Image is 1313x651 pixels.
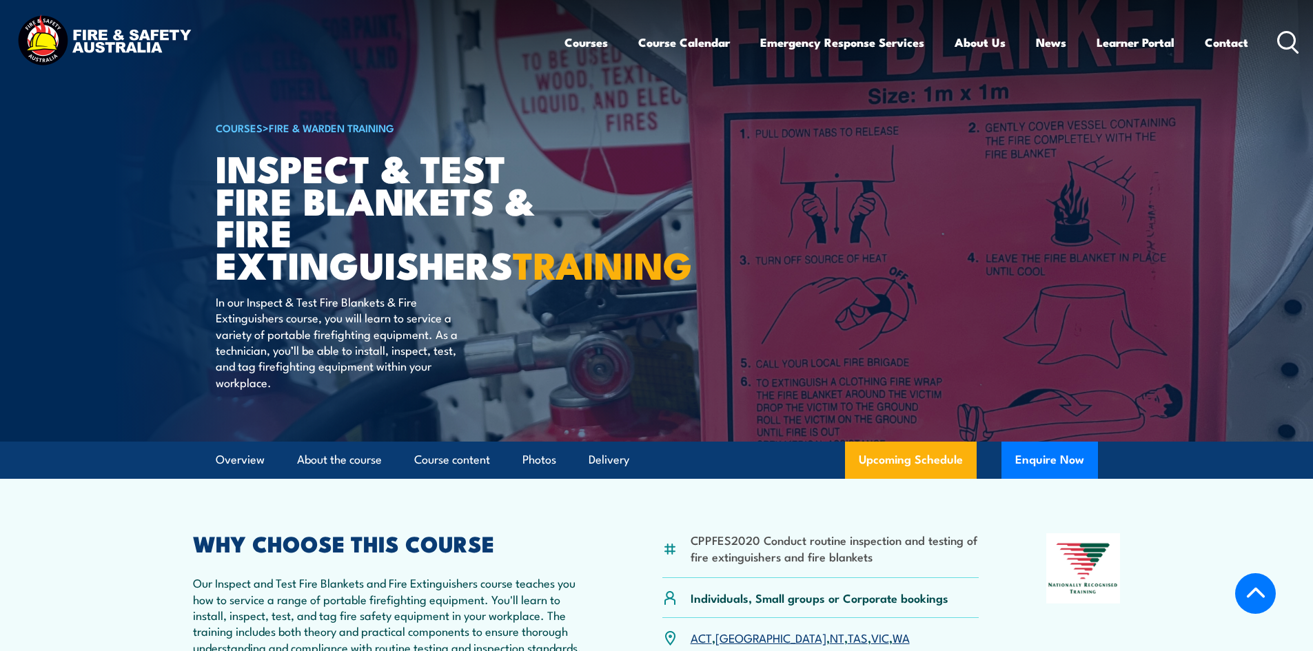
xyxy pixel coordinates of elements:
a: Overview [216,442,265,478]
a: Photos [522,442,556,478]
p: Individuals, Small groups or Corporate bookings [691,590,948,606]
a: TAS [848,629,868,645]
a: NT [830,629,844,645]
a: About Us [955,24,1006,61]
li: CPPFES2020 Conduct routine inspection and testing of fire extinguishers and fire blankets [691,532,979,564]
a: Upcoming Schedule [845,442,977,479]
a: News [1036,24,1066,61]
a: Delivery [589,442,629,478]
a: Fire & Warden Training [269,120,394,135]
a: Courses [564,24,608,61]
a: [GEOGRAPHIC_DATA] [715,629,826,645]
a: VIC [871,629,889,645]
h2: WHY CHOOSE THIS COURSE [193,533,596,552]
p: , , , , , [691,630,910,645]
a: Learner Portal [1097,24,1174,61]
h1: Inspect & Test Fire Blankets & Fire Extinguishers [216,152,556,280]
a: Emergency Response Services [760,24,924,61]
img: Nationally Recognised Training logo. [1046,533,1121,603]
a: ACT [691,629,712,645]
h6: > [216,119,556,136]
p: In our Inspect & Test Fire Blankets & Fire Extinguishers course, you will learn to service a vari... [216,293,467,390]
a: Course content [414,442,490,478]
button: Enquire Now [1001,442,1098,479]
a: Course Calendar [638,24,730,61]
a: WA [893,629,910,645]
a: Contact [1205,24,1248,61]
strong: TRAINING [513,235,692,292]
a: COURSES [216,120,263,135]
a: About the course [297,442,382,478]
